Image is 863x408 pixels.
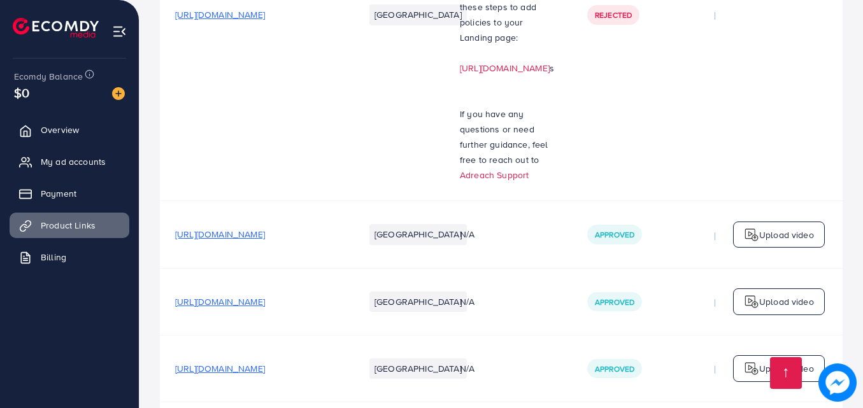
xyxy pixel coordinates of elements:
p: [URL][DOMAIN_NAME] [715,7,804,22]
span: My ad accounts [41,155,106,168]
span: Billing [41,251,66,264]
span: [URL][DOMAIN_NAME] [175,228,265,241]
span: Approved [595,363,634,374]
span: Payment [41,187,76,200]
p: Upload video [759,294,814,309]
li: [GEOGRAPHIC_DATA] [369,224,467,244]
li: [GEOGRAPHIC_DATA] [369,292,467,312]
span: N/A [460,362,474,375]
img: logo [744,361,759,376]
span: [URL][DOMAIN_NAME] [175,295,265,308]
span: N/A [460,228,474,241]
p: Upload video [759,227,814,243]
img: logo [13,18,99,38]
a: Billing [10,244,129,270]
span: $0 [14,83,29,102]
p: [URL][DOMAIN_NAME] [715,361,804,376]
span: Ecomdy Balance [14,70,83,83]
img: image [112,87,125,100]
p: [URL][DOMAIN_NAME] [715,294,804,309]
img: image [818,363,857,402]
span: s [550,62,554,74]
p: [URL][DOMAIN_NAME] [715,227,804,243]
span: If you have any questions or need further guidance, feel free to reach out to [460,108,548,166]
a: Adreach Support [460,169,529,181]
li: [GEOGRAPHIC_DATA] [369,358,467,379]
a: Payment [10,181,129,206]
a: My ad accounts [10,149,129,174]
p: Upload video [759,361,814,376]
span: Rejected [595,10,632,20]
img: menu [112,24,127,39]
a: [URL][DOMAIN_NAME] [460,62,550,74]
span: N/A [460,295,474,308]
span: [URL][DOMAIN_NAME] [175,8,265,21]
li: [GEOGRAPHIC_DATA] [369,4,467,25]
img: logo [744,294,759,309]
img: logo [744,227,759,243]
span: Approved [595,229,634,240]
a: Overview [10,117,129,143]
span: [URL][DOMAIN_NAME] [175,362,265,375]
span: Overview [41,123,79,136]
span: Product Links [41,219,96,232]
span: Approved [595,297,634,307]
a: Product Links [10,213,129,238]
